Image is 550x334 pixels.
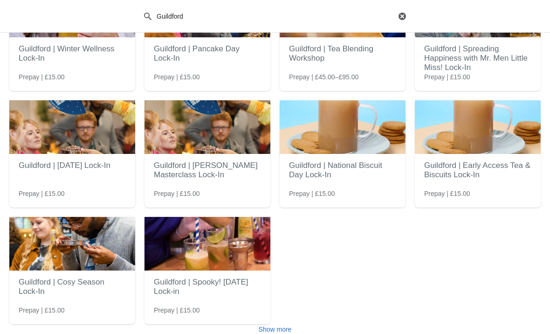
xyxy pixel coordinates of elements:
[9,217,135,271] img: Guildford | Cosy Season Lock-In
[424,156,531,184] h2: Guildford | Early Access Tea & Biscuits Lock-In
[154,189,200,198] span: Prepay | £15.00
[144,100,270,154] img: Guildford | Earl Grey Masterclass Lock-In
[19,72,65,82] span: Prepay | £15.00
[19,156,126,175] h2: Guildford | [DATE] Lock-In
[156,8,396,25] input: Search
[398,12,407,21] button: Clear
[154,273,261,301] h2: Guildford | Spooky! [DATE] Lock-in
[154,40,261,68] h2: Guildford | Pancake Day Lock-In
[289,40,396,68] h2: Guildford | Tea Blending Workshop
[289,189,335,198] span: Prepay | £15.00
[19,40,126,68] h2: Guildford | Winter Wellness Lock-In
[289,156,396,184] h2: Guildford | National Biscuit Day Lock-In
[154,72,200,82] span: Prepay | £15.00
[19,189,65,198] span: Prepay | £15.00
[424,40,531,77] h2: Guildford | Spreading Happiness with Mr. Men Little Miss! Lock-In
[259,326,292,333] span: Show more
[415,100,541,154] img: Guildford | Early Access Tea & Biscuits Lock-In
[19,273,126,301] h2: Guildford | Cosy Season Lock-In
[280,100,406,154] img: Guildford | National Biscuit Day Lock-In
[154,156,261,184] h2: Guildford | [PERSON_NAME] Masterclass Lock-In
[9,100,135,154] img: Guildford | Easter Lock-In
[154,306,200,315] span: Prepay | £15.00
[424,72,470,82] span: Prepay | £15.00
[289,72,358,82] span: Prepay | £45.00–£95.00
[19,306,65,315] span: Prepay | £15.00
[424,189,470,198] span: Prepay | £15.00
[144,217,270,271] img: Guildford | Spooky! Halloween Lock-in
